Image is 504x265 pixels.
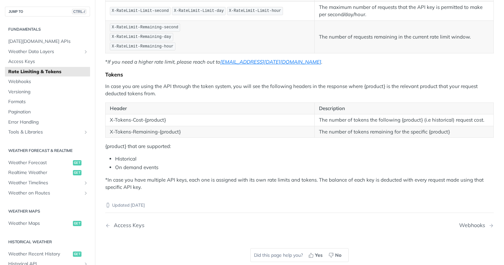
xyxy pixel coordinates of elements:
span: [DATE][DOMAIN_NAME] APIs [8,38,88,45]
span: get [73,170,81,175]
h2: Weather Forecast & realtime [5,148,90,154]
button: Show subpages for Weather Timelines [83,180,88,186]
p: *In case you have multiple API keys, each one is assigned with its own rate limits and tokens. Th... [105,176,494,191]
span: X-RateLimit-Limit-hour [229,9,281,13]
span: Pagination [8,109,88,115]
p: In case you are using the API through the token system, you will see the following headers in the... [105,83,494,98]
a: Weather Recent Historyget [5,249,90,259]
div: Access Keys [110,222,144,228]
a: Weather Data LayersShow subpages for Weather Data Layers [5,47,90,57]
p: {product} that are supported: [105,143,494,150]
span: Weather Data Layers [8,48,81,55]
a: Webhooks [5,77,90,87]
span: Formats [8,99,88,105]
span: Webhooks [8,78,88,85]
span: Yes [315,252,323,259]
span: X-RateLimit-Limit-day [174,9,224,13]
button: No [326,250,345,260]
div: Did this page help you? [250,248,349,262]
span: get [73,160,81,165]
span: Access Keys [8,58,88,65]
span: Weather Forecast [8,160,71,166]
a: Weather Forecastget [5,158,90,168]
td: X-Tokens-Remaining-{product} [106,126,315,138]
a: [DATE][DOMAIN_NAME] APIs [5,37,90,46]
span: get [73,251,81,257]
a: Access Keys [5,57,90,67]
button: JUMP TOCTRL-/ [5,7,90,16]
h2: Weather Maps [5,208,90,214]
span: No [335,252,341,259]
span: Error Handling [8,119,88,126]
span: Weather Recent History [8,251,71,257]
li: On demand events [115,164,494,171]
span: Versioning [8,89,88,95]
span: Rate Limiting & Tokens [8,69,88,75]
a: Pagination [5,107,90,117]
button: Show subpages for Tools & Libraries [83,130,88,135]
div: Tokens [105,71,494,78]
h2: Fundamentals [5,26,90,32]
span: get [73,221,81,226]
button: Show subpages for Weather Data Layers [83,49,88,54]
div: Webhooks [459,222,488,228]
em: If you need a higher rate limit, please reach out to . [108,59,322,65]
td: The number of tokens the following {product} (i.e historical) request cost. [314,114,493,126]
p: Updated [DATE] [105,202,494,209]
a: Weather on RoutesShow subpages for Weather on Routes [5,188,90,198]
button: Show subpages for Weather on Routes [83,191,88,196]
li: Historical [115,155,494,163]
nav: Pagination Controls [105,216,494,235]
td: The number of tokens remaining for the specific {product} [314,126,493,138]
th: Header [106,103,315,114]
h2: Historical Weather [5,239,90,245]
a: Previous Page: Access Keys [105,222,272,228]
th: Description [314,103,493,114]
a: Formats [5,97,90,107]
a: Error Handling [5,117,90,127]
td: X-Tokens-Cost-{product} [106,114,315,126]
span: X-RateLimit-Limit-second [112,9,169,13]
p: The number of requests remaining in the current rate limit window. [319,33,489,41]
a: [EMAIL_ADDRESS][DATE][DOMAIN_NAME] [220,59,321,65]
button: Yes [306,250,326,260]
span: Realtime Weather [8,169,71,176]
a: Tools & LibrariesShow subpages for Tools & Libraries [5,127,90,137]
a: Weather TimelinesShow subpages for Weather Timelines [5,178,90,188]
span: X-RateLimit-Remaining-second [112,25,178,30]
span: Tools & Libraries [8,129,81,135]
span: Weather Timelines [8,180,81,186]
a: Next Page: Webhooks [459,222,494,228]
span: Weather on Routes [8,190,81,196]
a: Weather Mapsget [5,219,90,228]
span: X-RateLimit-Remaining-day [112,35,171,39]
span: Weather Maps [8,220,71,227]
a: Realtime Weatherget [5,168,90,178]
p: The maximum number of requests that the API key is permitted to make per second/day/hour. [319,4,489,18]
a: Rate Limiting & Tokens [5,67,90,77]
span: CTRL-/ [72,9,86,14]
span: X-RateLimit-Remaining-hour [112,44,173,49]
a: Versioning [5,87,90,97]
